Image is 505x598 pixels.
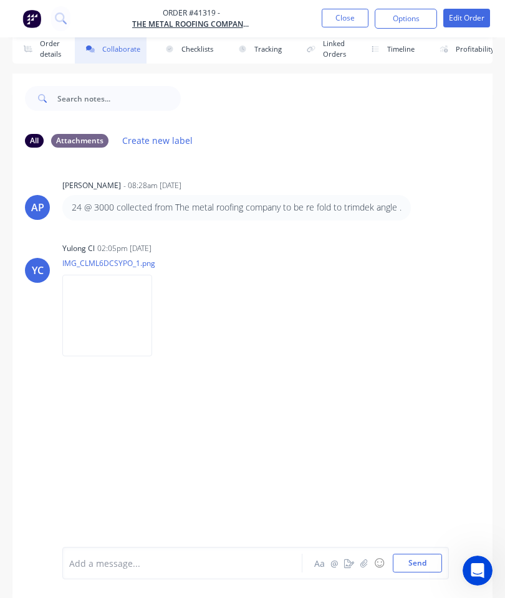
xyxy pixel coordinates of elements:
[31,200,44,215] div: AP
[32,263,44,278] div: YC
[132,19,251,30] a: The Metal Roofing Company P L
[372,556,387,571] button: ☺
[72,201,402,214] p: 24 @ 3000 collected from The metal roofing company to be re fold to trimdek angle .
[327,556,342,571] button: @
[62,258,165,268] p: IMG_CLML6DCSYPO_1.png
[123,180,181,191] div: - 08:28am [DATE]
[12,35,67,64] button: Order details
[312,556,327,571] button: Aa
[227,35,288,64] button: Tracking
[463,556,493,586] iframe: Intercom live chat
[51,134,108,148] div: Attachments
[116,132,200,149] button: Create new label
[132,7,251,19] span: Order #41319 -
[296,35,352,64] button: Linked Orders
[75,35,147,64] button: Collaborate
[62,243,95,254] div: Yulong Cl
[57,86,181,111] input: Search notes...
[443,9,490,27] button: Edit Order
[375,9,437,29] button: Options
[62,180,121,191] div: [PERSON_NAME]
[360,35,421,64] button: Timeline
[22,9,41,28] img: Factory
[322,9,368,27] button: Close
[97,243,151,254] div: 02:05pm [DATE]
[154,35,219,64] button: Checklists
[428,35,501,64] button: Profitability
[393,554,442,572] button: Send
[25,134,44,148] div: All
